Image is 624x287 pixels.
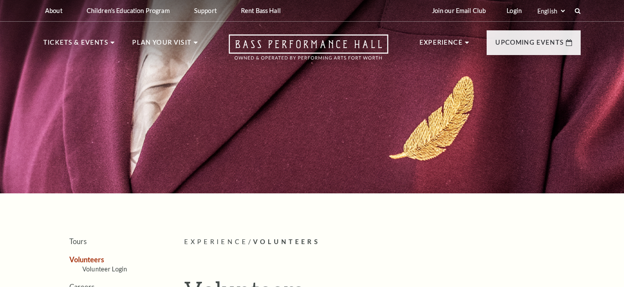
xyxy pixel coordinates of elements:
a: Volunteers [69,255,104,264]
p: Support [194,7,217,14]
p: Plan Your Visit [132,37,192,53]
select: Select: [536,7,566,15]
p: Tickets & Events [43,37,108,53]
p: Children's Education Program [87,7,170,14]
p: Experience [419,37,463,53]
p: Upcoming Events [495,37,564,53]
p: About [45,7,62,14]
a: Volunteer Login [82,265,127,273]
p: / [184,237,581,248]
span: Experience [184,238,248,245]
a: Tours [69,237,87,245]
p: Rent Bass Hall [241,7,281,14]
span: Volunteers [253,238,320,245]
